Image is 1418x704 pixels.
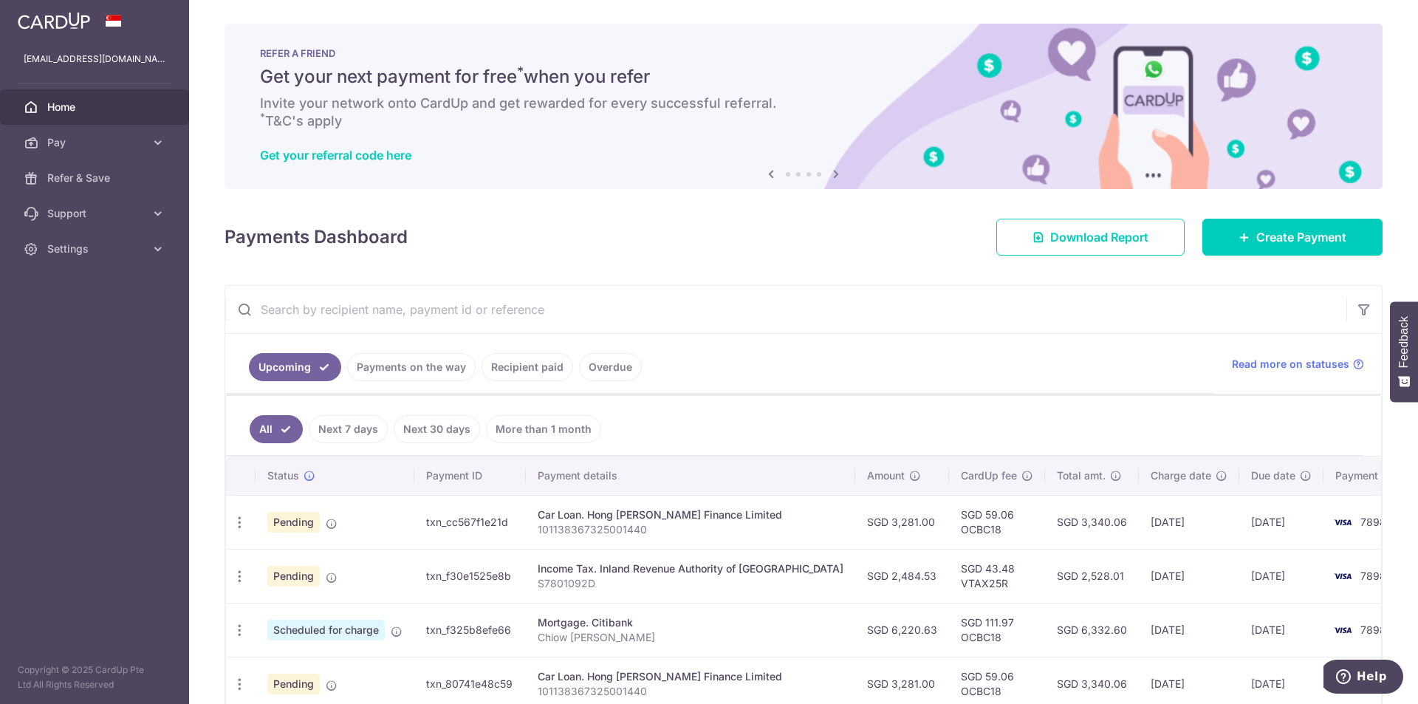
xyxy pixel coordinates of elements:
td: txn_f30e1525e8b [414,549,526,603]
span: Download Report [1050,228,1148,246]
p: Chiow [PERSON_NAME] [538,630,843,645]
h6: Invite your network onto CardUp and get rewarded for every successful referral. T&C's apply [260,95,1347,130]
td: txn_f325b8efe66 [414,603,526,657]
td: SGD 3,281.00 [855,495,949,549]
th: Payment details [526,457,855,495]
input: Search by recipient name, payment id or reference [225,286,1346,333]
a: Next 7 days [309,415,388,443]
td: SGD 111.97 OCBC18 [949,603,1045,657]
td: [DATE] [1239,549,1323,603]
span: Pending [267,566,320,587]
td: SGD 6,332.60 [1045,603,1139,657]
img: Bank Card [1328,513,1357,531]
p: S7801092D [538,576,843,591]
td: SGD 2,484.53 [855,549,949,603]
td: [DATE] [1239,603,1323,657]
span: Pending [267,512,320,533]
span: Feedback [1397,316,1411,368]
td: [DATE] [1139,549,1239,603]
span: 7898 [1360,516,1386,528]
span: Total amt. [1057,468,1106,483]
h5: Get your next payment for free when you refer [260,65,1347,89]
td: SGD 6,220.63 [855,603,949,657]
span: Scheduled for charge [267,620,385,640]
td: [DATE] [1139,495,1239,549]
span: Settings [47,242,145,256]
span: Create Payment [1256,228,1346,246]
span: Amount [867,468,905,483]
div: Income Tax. Inland Revenue Authority of [GEOGRAPHIC_DATA] [538,561,843,576]
img: Bank Card [1328,567,1357,585]
p: REFER A FRIEND [260,47,1347,59]
span: 7898 [1360,570,1386,582]
span: Read more on statuses [1232,357,1349,372]
span: Pay [47,135,145,150]
span: Due date [1251,468,1295,483]
img: CardUp [18,12,90,30]
img: Bank Card [1328,621,1357,639]
span: 7898 [1360,623,1386,636]
span: Home [47,100,145,115]
a: Read more on statuses [1232,357,1364,372]
button: Feedback - Show survey [1390,301,1418,402]
a: Payments on the way [347,353,476,381]
a: All [250,415,303,443]
p: 101138367325001440 [538,522,843,537]
h4: Payments Dashboard [225,224,408,250]
span: CardUp fee [961,468,1017,483]
div: Car Loan. Hong [PERSON_NAME] Finance Limited [538,669,843,684]
div: Mortgage. Citibank [538,615,843,630]
td: SGD 59.06 OCBC18 [949,495,1045,549]
td: [DATE] [1139,603,1239,657]
a: Download Report [996,219,1185,256]
p: 101138367325001440 [538,684,843,699]
td: [DATE] [1239,495,1323,549]
div: Car Loan. Hong [PERSON_NAME] Finance Limited [538,508,843,522]
p: [EMAIL_ADDRESS][DOMAIN_NAME] [24,52,165,66]
span: Pending [267,674,320,694]
a: Create Payment [1202,219,1383,256]
td: SGD 2,528.01 [1045,549,1139,603]
a: Next 30 days [394,415,480,443]
a: Overdue [579,353,642,381]
th: Payment ID [414,457,526,495]
img: RAF banner [225,24,1383,189]
span: Support [47,206,145,221]
a: Get your referral code here [260,148,411,163]
span: Status [267,468,299,483]
td: SGD 43.48 VTAX25R [949,549,1045,603]
td: txn_cc567f1e21d [414,495,526,549]
span: Charge date [1151,468,1211,483]
a: More than 1 month [486,415,601,443]
td: SGD 3,340.06 [1045,495,1139,549]
a: Upcoming [249,353,341,381]
span: Refer & Save [47,171,145,185]
a: Recipient paid [482,353,573,381]
iframe: Opens a widget where you can find more information [1323,660,1403,697]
